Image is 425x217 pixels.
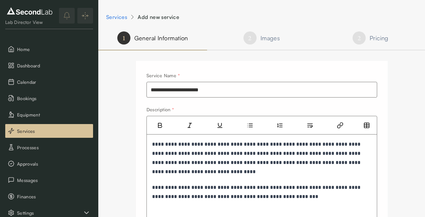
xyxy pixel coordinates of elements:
[17,95,90,102] span: Bookings
[59,8,75,24] button: notifications
[213,119,226,131] button: Toggle underline
[138,13,179,21] div: Add new service
[77,8,93,24] button: Expand/Collapse sidebar
[5,140,93,154] button: Processes
[146,107,174,112] label: Description
[183,119,196,131] button: Toggle italic
[153,119,166,131] button: Toggle bold
[357,33,361,43] h6: 2
[273,119,286,131] button: Toggle ordered list
[17,79,90,85] span: Calendar
[146,73,180,78] label: Service Name
[5,190,93,203] button: Finances
[316,26,425,50] button: Pricing
[17,128,90,135] span: Services
[5,157,93,171] button: Approvals
[17,209,83,216] span: Settings
[17,111,90,118] span: Equipment
[248,33,251,43] h6: 2
[122,33,126,43] h6: 1
[334,119,347,131] button: Toggle link
[303,119,317,131] button: Toggle hard break
[243,119,257,131] button: Toggle bullet list
[5,173,93,187] button: Messages
[207,26,316,50] button: Images
[5,91,93,105] button: Bookings
[17,160,90,167] span: Approvals
[5,19,54,26] div: Lab Director View
[5,6,54,16] img: logo
[17,177,90,184] span: Messages
[106,13,127,21] a: Services
[17,193,90,200] span: Finances
[17,144,90,151] span: Processes
[5,75,93,89] button: Calendar
[5,59,93,72] button: Dashboard
[17,62,90,69] span: Dashboard
[5,108,93,121] button: Equipment
[98,26,207,50] button: General Information
[5,42,93,56] button: Home
[5,124,93,138] button: Services
[17,46,90,53] span: Home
